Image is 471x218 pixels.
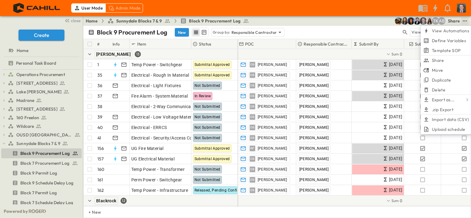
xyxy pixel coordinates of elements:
[137,41,146,47] p: Item
[108,18,171,24] a: Sunnydale Blocks 7 & 9
[258,73,287,78] span: [PERSON_NAME]
[97,72,102,78] p: 35
[432,97,454,103] p: Export as...
[195,104,220,109] span: Not Submitted
[1,168,82,178] div: Block 9 Permit Logtest
[389,155,402,162] span: [DATE]
[20,170,57,176] span: Block 9 Permit Log
[299,104,329,109] span: [PERSON_NAME]
[131,62,182,68] span: Temp Power - Switchgear
[448,18,460,24] div: Share
[20,200,73,206] span: Block 7 Schedule Delay Log
[258,156,287,161] span: [PERSON_NAME]
[131,72,189,78] span: Electrical - Rough In Material
[258,146,287,151] span: [PERSON_NAME]
[8,113,80,122] a: 160 Freelon
[1,104,82,114] div: [STREET_ADDRESS]test
[395,17,402,25] img: Rachel Villicana (rvillicana@cahill-sf.com)
[1,78,82,88] div: [STREET_ADDRESS]test
[258,177,287,182] span: [PERSON_NAME]
[299,125,329,130] span: [PERSON_NAME]
[135,51,141,57] div: 13
[131,166,185,172] span: Temp Power - Transformer
[1,158,82,168] div: Block 7 Procurement Logtest
[407,17,415,25] img: Olivia Khan (okhan@cahill-sf.com)
[432,126,465,132] span: Upload schedule
[299,115,329,119] span: [PERSON_NAME]
[250,106,255,107] span: DB
[258,115,287,119] span: [PERSON_NAME]
[8,79,80,87] a: [STREET_ADDRESS]
[389,92,402,99] span: [DATE]
[97,35,100,53] div: #
[191,28,209,37] div: table view
[299,146,329,151] span: [PERSON_NAME]
[71,18,80,24] span: close
[258,104,287,109] span: [PERSON_NAME]
[192,29,200,36] button: row view
[250,85,255,86] span: DB
[299,83,329,88] span: [PERSON_NAME]
[231,29,277,35] p: Responsible Contractor
[195,63,230,67] span: Submittal Approved
[258,167,287,172] span: [PERSON_NAME]
[1,148,82,158] div: Block 9 Procurement Logtest
[86,18,253,24] nav: breadcrumbs
[62,16,82,25] button: close
[97,28,167,37] p: Block 9 Procurement Log
[391,198,399,203] p: Sum
[71,3,105,13] div: User Mode
[1,70,82,79] div: Operations Procurementtest
[131,187,188,193] span: Temp Power - Infrastructure
[195,178,220,182] span: Not Submitted
[432,116,469,123] span: Import data (CSV)
[389,124,402,131] span: [DATE]
[258,125,287,130] span: [PERSON_NAME]
[213,29,230,35] p: Group by:
[299,167,329,172] span: [PERSON_NAME]
[423,115,469,124] label: Import data (CSV)
[432,77,451,83] span: Duplicate
[180,18,249,24] a: Block 9 Procurement Log
[131,83,181,89] span: Electrical - Light Fixtures
[8,70,80,79] a: Operations Procurement
[432,67,443,73] span: Move
[105,3,143,13] div: Admin Mode
[1,179,80,187] a: Block 9 Schedule Delay Log
[195,167,220,172] span: Not Submitted
[20,180,73,186] span: Block 9 Schedule Delay Log
[389,145,402,152] span: [DATE]
[389,113,402,120] span: [DATE]
[16,115,39,121] span: 160 Freelon
[299,157,329,161] span: [PERSON_NAME]
[131,103,217,110] span: Electrical - 2-Way Communication Material
[461,17,469,25] button: test
[131,124,167,131] span: Electrical - ERRCS
[299,136,329,140] span: [PERSON_NAME]
[389,166,402,173] span: [DATE]
[299,63,329,67] span: [PERSON_NAME]
[1,130,82,140] div: OUSD [GEOGRAPHIC_DATA]test
[8,105,80,113] a: [STREET_ADDRESS]
[195,73,230,77] span: Submittal Approved
[88,209,92,215] p: + New
[97,93,102,99] p: 37
[413,17,421,25] img: Mike Daly (mdaly@cahill-sf.com)
[17,47,28,54] span: Home
[1,95,82,105] div: Madronetest
[16,80,58,86] span: [STREET_ADDRESS]
[400,198,402,204] span: 0
[20,160,69,166] span: Block 7 Procurement Log
[7,2,67,14] img: 4f72bfc4efa7236828875bac24094a5ddb05241e32d018417354e964050affa1.png
[299,73,329,77] span: [PERSON_NAME]
[426,17,433,25] img: Raven Libunao (rlibunao@cahill-sf.com)
[131,135,202,141] span: Electrical - Security/Access Control
[195,125,220,130] span: Not Submitted
[8,139,80,148] a: Sunnydale Blocks 7 & 9
[111,39,130,49] div: Info
[121,198,127,204] div: 12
